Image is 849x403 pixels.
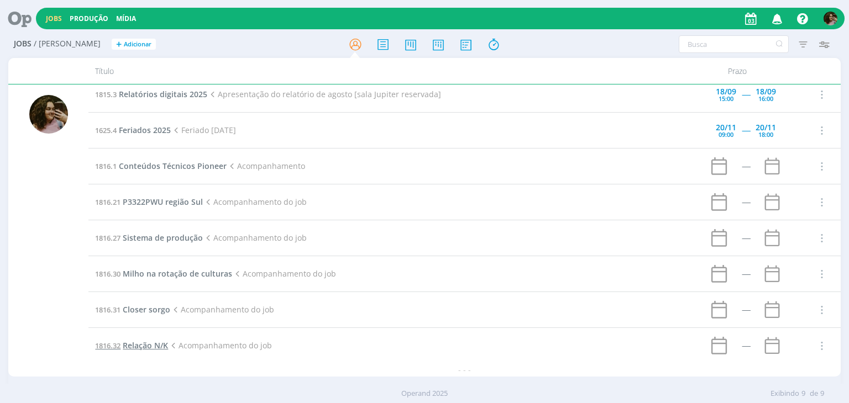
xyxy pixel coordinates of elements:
[823,9,838,28] button: N
[170,304,274,315] span: Acompanhamento do job
[95,89,207,99] a: 1815.3Relatórios digitais 2025
[675,58,799,84] div: Prazo
[14,39,32,49] span: Jobs
[46,14,62,23] a: Jobs
[34,39,101,49] span: / [PERSON_NAME]
[742,306,750,314] div: -----
[756,88,776,96] div: 18/09
[123,304,170,315] span: Closer sorgo
[203,197,306,207] span: Acompanhamento do job
[227,161,305,171] span: Acompanhamento
[124,41,151,48] span: Adicionar
[742,342,750,349] div: -----
[168,340,271,351] span: Acompanhamento do job
[232,268,336,279] span: Acompanhamento do job
[95,161,117,171] span: 1816.1
[123,340,168,351] span: Relação N/K
[207,89,441,99] span: Apresentação do relatório de agosto [sala Jupiter reservada]
[95,197,120,207] span: 1816.21
[719,131,733,137] div: 09:00
[742,125,750,135] span: -----
[95,197,203,207] a: 1816.21P3322PWU região Sul
[716,88,736,96] div: 18/09
[95,161,227,171] a: 1816.1Conteúdos Técnicos Pioneer
[95,125,117,135] span: 1625.4
[95,89,117,99] span: 1815.3
[758,96,773,102] div: 16:00
[742,198,750,206] div: -----
[171,125,235,135] span: Feriado [DATE]
[43,14,65,23] button: Jobs
[810,388,818,399] span: de
[203,232,306,243] span: Acompanhamento do job
[29,95,68,134] img: N
[113,14,139,23] button: Mídia
[679,35,789,53] input: Busca
[824,12,837,25] img: N
[95,232,203,243] a: 1816.27Sistema de produção
[123,268,232,279] span: Milho na rotação de culturas
[716,124,736,131] div: 20/11
[116,14,136,23] a: Mídia
[66,14,112,23] button: Produção
[119,125,171,135] span: Feriados 2025
[801,388,805,399] span: 9
[742,234,750,242] div: -----
[771,388,799,399] span: Exibindo
[95,341,120,351] span: 1816.32
[112,39,156,50] button: +Adicionar
[719,96,733,102] div: 15:00
[820,388,824,399] span: 9
[756,124,776,131] div: 20/11
[95,304,170,315] a: 1816.31Closer sorgo
[95,305,120,315] span: 1816.31
[95,125,171,135] a: 1625.4Feriados 2025
[758,131,773,137] div: 18:00
[119,89,207,99] span: Relatórios digitais 2025
[95,233,120,243] span: 1816.27
[95,268,232,279] a: 1816.30Milho na rotação de culturas
[123,232,203,243] span: Sistema de produção
[123,197,203,207] span: P3322PWU região Sul
[742,162,750,170] div: -----
[88,58,675,84] div: Título
[742,89,750,99] span: -----
[95,269,120,279] span: 1816.30
[116,39,122,50] span: +
[70,14,108,23] a: Produção
[88,364,840,375] div: - - -
[742,270,750,278] div: -----
[95,340,168,351] a: 1816.32Relação N/K
[119,161,227,171] span: Conteúdos Técnicos Pioneer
